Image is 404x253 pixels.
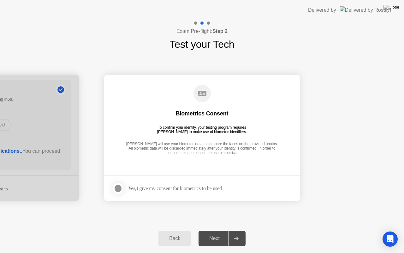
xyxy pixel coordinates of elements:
h4: Exam Pre-flight: [176,28,228,35]
div: [PERSON_NAME] will use your biometric data to compare the faces on the provided photos. All biome... [124,142,280,156]
img: Delivered by Rosalyn [340,6,393,14]
div: I give my consent for biometrics to be used [128,185,222,191]
div: Open Intercom Messenger [383,231,398,247]
div: Biometrics Consent [176,110,229,117]
b: Step 2 [212,28,228,34]
strong: Yes, [128,186,136,191]
h1: Test your Tech [169,37,235,52]
button: Next [199,231,246,246]
div: Delivered by [308,6,336,14]
div: Back [160,236,189,241]
div: Next [200,236,229,241]
img: Close [383,5,399,10]
div: To confirm your identity, your testing program requires [PERSON_NAME] to make use of biometric id... [155,125,250,134]
button: Back [158,231,191,246]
